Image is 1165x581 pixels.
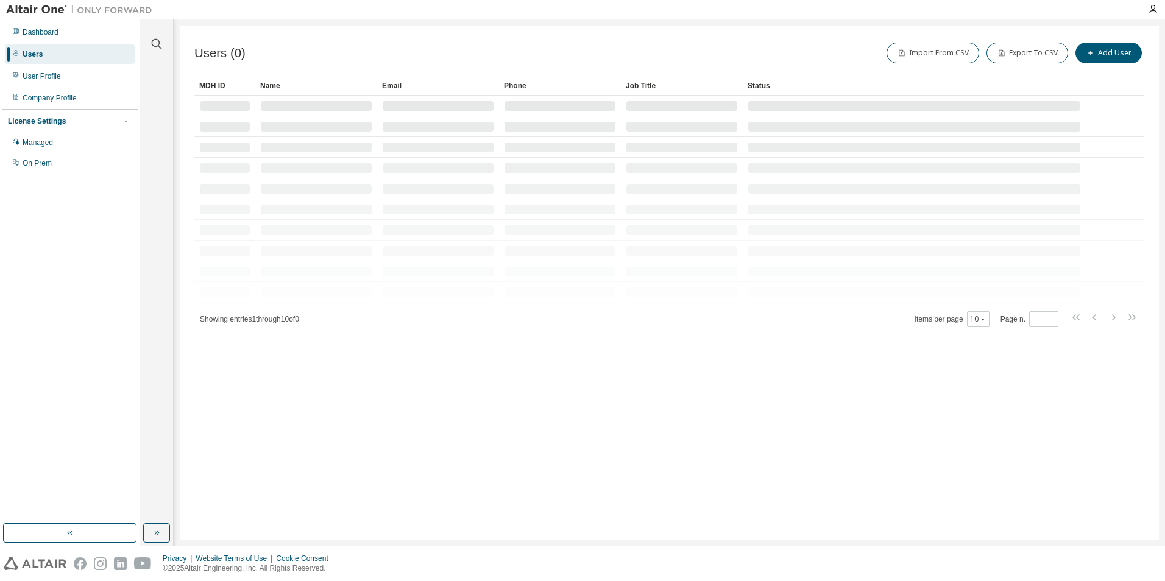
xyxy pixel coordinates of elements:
[504,76,616,96] div: Phone
[114,557,127,570] img: linkedin.svg
[23,49,43,59] div: Users
[4,557,66,570] img: altair_logo.svg
[887,43,979,63] button: Import From CSV
[134,557,152,570] img: youtube.svg
[23,71,61,81] div: User Profile
[163,563,336,574] p: © 2025 Altair Engineering, Inc. All Rights Reserved.
[74,557,87,570] img: facebook.svg
[260,76,372,96] div: Name
[23,27,58,37] div: Dashboard
[748,76,1081,96] div: Status
[6,4,158,16] img: Altair One
[200,315,299,323] span: Showing entries 1 through 10 of 0
[199,76,250,96] div: MDH ID
[382,76,494,96] div: Email
[1075,43,1142,63] button: Add User
[986,43,1068,63] button: Export To CSV
[196,554,276,563] div: Website Terms of Use
[8,116,66,126] div: License Settings
[970,314,986,324] button: 10
[1000,311,1058,327] span: Page n.
[626,76,738,96] div: Job Title
[194,46,246,60] span: Users (0)
[23,138,53,147] div: Managed
[163,554,196,563] div: Privacy
[23,158,52,168] div: On Prem
[915,311,990,327] span: Items per page
[23,93,77,103] div: Company Profile
[94,557,107,570] img: instagram.svg
[276,554,335,563] div: Cookie Consent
